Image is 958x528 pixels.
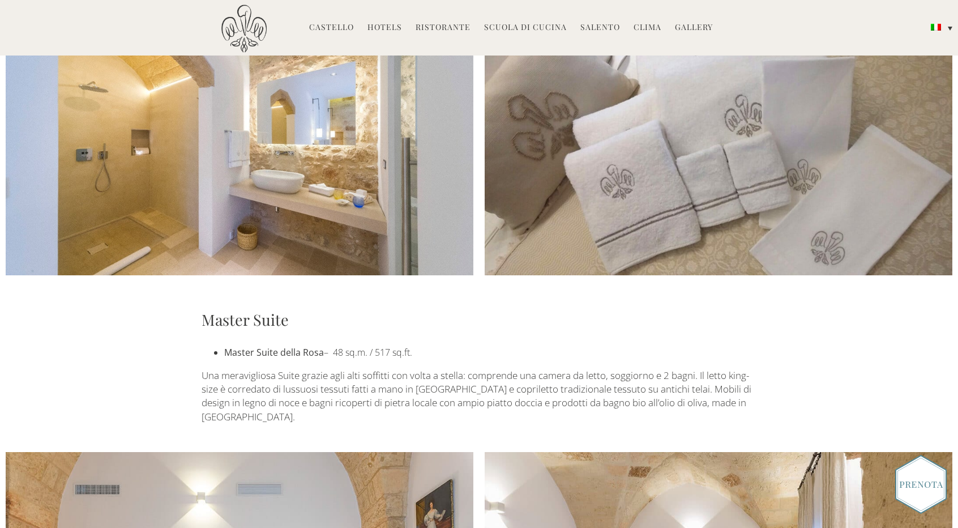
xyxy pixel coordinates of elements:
[309,22,354,35] a: Castello
[634,22,661,35] a: Clima
[322,58,388,71] a: Camere Castello
[543,58,585,71] a: Matrimoni
[599,58,657,71] a: Come arrivare
[931,24,941,31] img: Italiano
[224,346,324,359] strong: Master Suite della Rosa
[485,12,952,276] img: CdU_linens_1063x598.jpg
[402,58,471,71] a: Camere Masseria
[484,22,567,35] a: Scuola di Cucina
[367,22,402,35] a: Hotels
[580,22,620,35] a: Salento
[485,58,529,71] a: Esperienze
[6,12,473,276] img: CorteBarocca_bth_1063x598.jpg
[416,22,471,35] a: Ristorante
[202,308,756,331] h3: Master Suite
[221,5,267,53] img: Castello di Ugento
[675,22,713,35] a: Gallery
[202,369,756,424] p: Una meravigliosa Suite grazie agli alti soffitti con volta a stella: comprende una camera da lett...
[224,346,756,359] li: – 48 sq.m. / 517 sq.ft.
[895,455,947,514] img: Book_Button_Italian.png
[671,58,701,71] a: Stampa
